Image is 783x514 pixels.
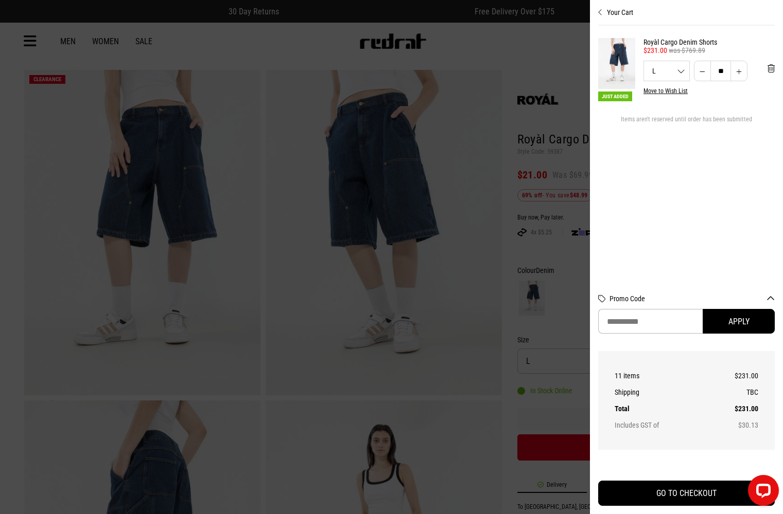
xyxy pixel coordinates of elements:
th: Shipping [615,384,708,400]
td: $30.13 [708,417,758,433]
input: Quantity [710,61,731,81]
iframe: Customer reviews powered by Trustpilot [598,462,775,472]
button: 'Remove from cart [759,56,783,81]
button: Increase quantity [730,61,747,81]
th: Total [615,400,708,417]
input: Promo Code [598,309,703,334]
span: $231.00 [643,46,667,54]
span: L [644,67,689,75]
td: TBC [708,384,758,400]
button: Apply [703,309,775,334]
th: 11 items [615,368,708,384]
div: Items aren't reserved until order has been submitted [598,116,775,131]
td: $231.00 [708,400,758,417]
button: Promo Code [610,295,775,303]
button: Move to Wish List [643,87,688,95]
img: Royàl Cargo Denim Shorts [598,38,635,89]
button: Decrease quantity [694,61,711,81]
iframe: LiveChat chat widget [740,471,783,514]
th: Includes GST of [615,417,708,433]
td: $231.00 [708,368,758,384]
a: Royàl Cargo Denim Shorts [643,38,775,46]
span: Just Added [598,91,632,101]
span: was $769.89 [669,46,705,54]
button: GO TO CHECKOUT [598,481,775,506]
